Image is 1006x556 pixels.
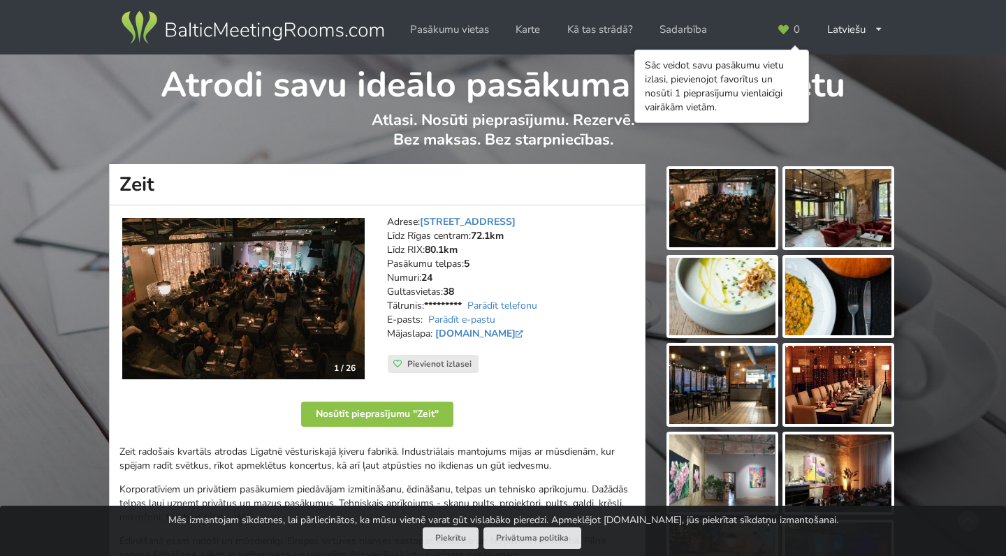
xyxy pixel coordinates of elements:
a: [STREET_ADDRESS] [420,215,516,228]
a: Pasākumu vietas [400,16,499,43]
button: Nosūtīt pieprasījumu "Zeit" [301,402,453,427]
strong: 72.1km [471,229,504,242]
img: Zeit | Līgatne | Pasākumu vieta - galerijas bilde [669,434,775,513]
img: Zeit | Līgatne | Pasākumu vieta - galerijas bilde [785,434,891,513]
p: Korporatīviem un privātiem pasākumiem piedāvājam izmitināšanu, ēdināšanu, telpas un tehnisko aprī... [119,483,635,525]
img: Zeit | Līgatne | Pasākumu vieta - galerijas bilde [669,169,775,247]
div: Sāc veidot savu pasākumu vietu izlasi, pievienojot favorītus un nosūti 1 pieprasījumu vienlaicīgi... [645,59,799,115]
address: Adrese: Līdz Rīgas centram: Līdz RIX: Pasākumu telpas: Numuri: Gultasvietas: Tālrunis: E-pasts: M... [387,215,635,355]
h1: Zeit [109,164,646,205]
span: Pievienot izlasei [407,358,472,370]
img: Zeit | Līgatne | Pasākumu vieta - galerijas bilde [669,346,775,424]
img: Zeit | Līgatne | Pasākumu vieta - galerijas bilde [669,258,775,336]
div: 1 / 26 [326,358,364,379]
a: Privātuma politika [483,527,581,549]
a: Parādīt telefonu [467,299,537,312]
a: Sadarbība [650,16,717,43]
strong: 80.1km [425,243,458,256]
a: Industriālā stila telpa | Līgatne | Zeit 1 / 26 [122,218,365,379]
img: Industriālā stila telpa | Līgatne | Zeit [122,218,365,379]
strong: 5 [464,257,469,270]
a: [DOMAIN_NAME] [435,327,527,340]
a: Karte [506,16,550,43]
strong: 24 [421,271,432,284]
p: Zeit radošais kvartāls atrodas Līgatnē vēsturiskajā ķiveru fabrikā. Industriālais mantojums mijas... [119,445,635,473]
img: Zeit | Līgatne | Pasākumu vieta - galerijas bilde [785,258,891,336]
img: Zeit | Līgatne | Pasākumu vieta - galerijas bilde [785,169,891,247]
img: Baltic Meeting Rooms [119,8,386,47]
strong: 38 [443,285,454,298]
a: Kā tas strādā? [557,16,643,43]
div: Latviešu [817,16,894,43]
span: 0 [794,24,800,35]
p: Atlasi. Nosūti pieprasījumu. Rezervē. Bez maksas. Bez starpniecības. [110,110,897,164]
h1: Atrodi savu ideālo pasākuma norises vietu [110,54,897,108]
button: Piekrītu [423,527,479,549]
img: Zeit | Līgatne | Pasākumu vieta - galerijas bilde [785,346,891,424]
a: Parādīt e-pastu [428,313,495,326]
